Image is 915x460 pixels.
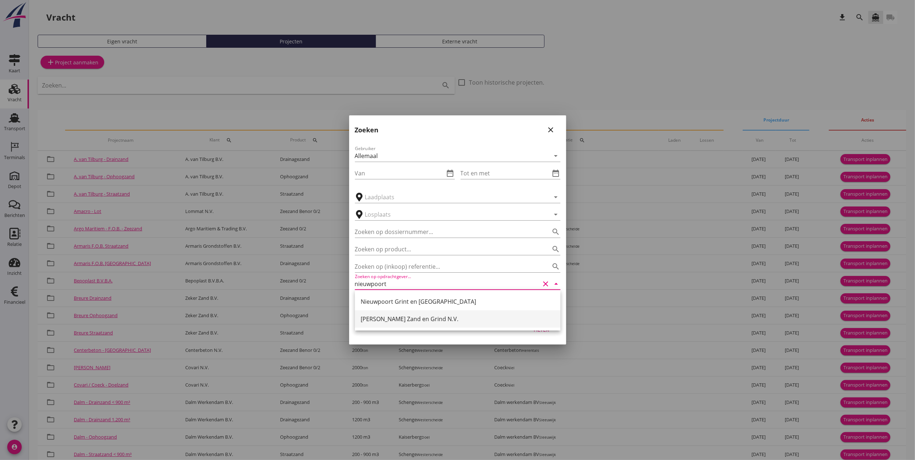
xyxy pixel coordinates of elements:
i: arrow_drop_down [552,210,560,219]
i: close [547,125,555,134]
input: Laadplaats [365,191,540,203]
i: search [552,227,560,236]
input: Zoeken op opdrachtgever... [355,278,540,290]
input: Tot en met [461,167,550,179]
i: arrow_drop_down [552,280,560,288]
input: Zoeken op (inkoop) referentie… [355,261,540,272]
input: Losplaats [365,209,540,220]
i: date_range [446,169,455,178]
input: Zoeken op product... [355,243,540,255]
i: clear [542,280,550,288]
div: [PERSON_NAME] Zand en Grind N.V. [361,315,555,323]
i: search [552,245,560,254]
i: arrow_drop_down [552,193,560,201]
i: search [552,262,560,271]
div: Allemaal [355,153,378,159]
input: Zoeken op dossiernummer... [355,226,540,238]
i: date_range [552,169,560,178]
h2: Zoeken [355,125,379,135]
i: arrow_drop_down [552,152,560,160]
input: Van [355,167,445,179]
div: Nieuwpoort Grint en [GEOGRAPHIC_DATA] [361,297,555,306]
